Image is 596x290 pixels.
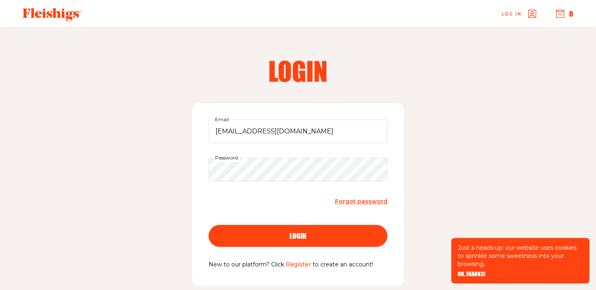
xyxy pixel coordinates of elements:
[335,196,387,207] a: Forgot password
[556,9,573,18] button: 0
[213,115,231,124] label: Email
[335,198,387,205] span: Forgot password
[458,244,583,268] p: Just a heads-up: our website uses cookies to sprinkle some sweetness into your browsing.
[209,120,387,143] input: Email
[286,261,311,268] a: Register
[194,58,402,84] h2: Login
[213,153,239,162] label: Password
[502,10,536,18] a: Log in
[502,11,522,17] span: Log in
[458,271,485,277] button: OK, THANKS!
[209,158,387,181] input: Password
[209,260,387,270] p: New to our platform? Click to create an account!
